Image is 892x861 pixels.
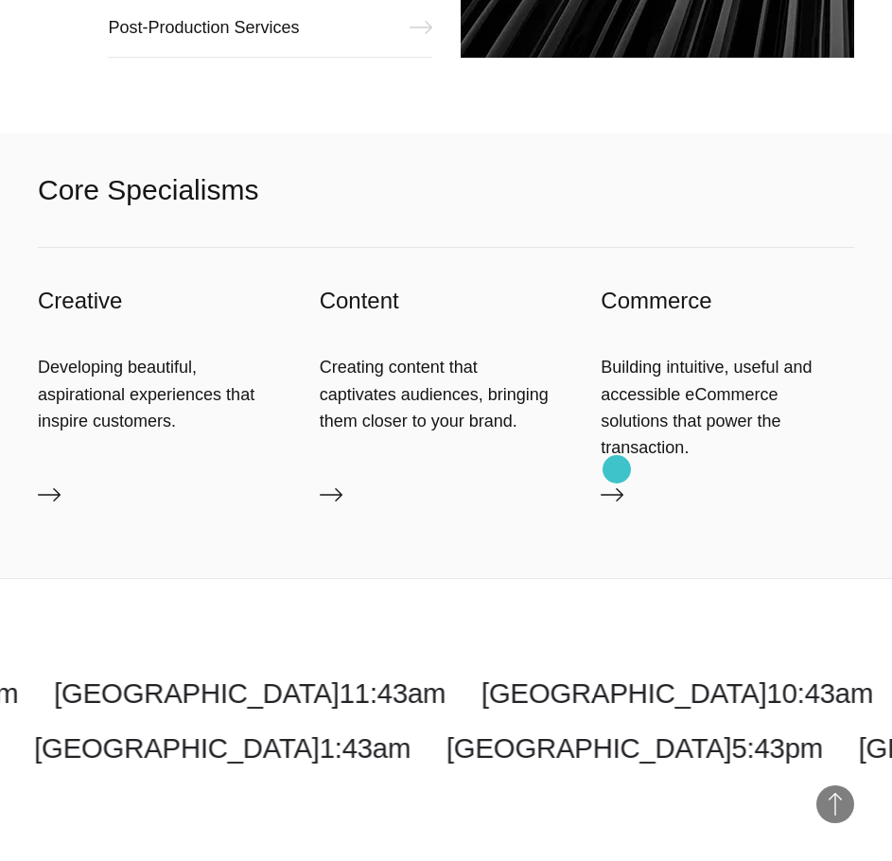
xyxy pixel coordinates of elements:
[38,354,291,434] div: Developing beautiful, aspirational experiences that inspire customers.
[38,171,258,209] h2: Core Specialisms
[731,732,822,764] span: 5:43pm
[38,286,291,316] h3: Creative
[446,732,823,764] a: [GEOGRAPHIC_DATA]5:43pm
[320,732,411,764] span: 1:43am
[601,286,854,316] h3: Commerce
[601,354,854,461] div: Building intuitive, useful and accessible eCommerce solutions that power the transaction.
[816,785,854,823] button: Back to Top
[54,677,446,709] a: [GEOGRAPHIC_DATA]11:43am
[34,732,411,764] a: [GEOGRAPHIC_DATA]1:43am
[320,286,573,316] h3: Content
[320,354,573,434] div: Creating content that captivates audiences, bringing them closer to your brand.
[340,677,446,709] span: 11:43am
[766,677,873,709] span: 10:43am
[481,677,873,709] a: [GEOGRAPHIC_DATA]10:43am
